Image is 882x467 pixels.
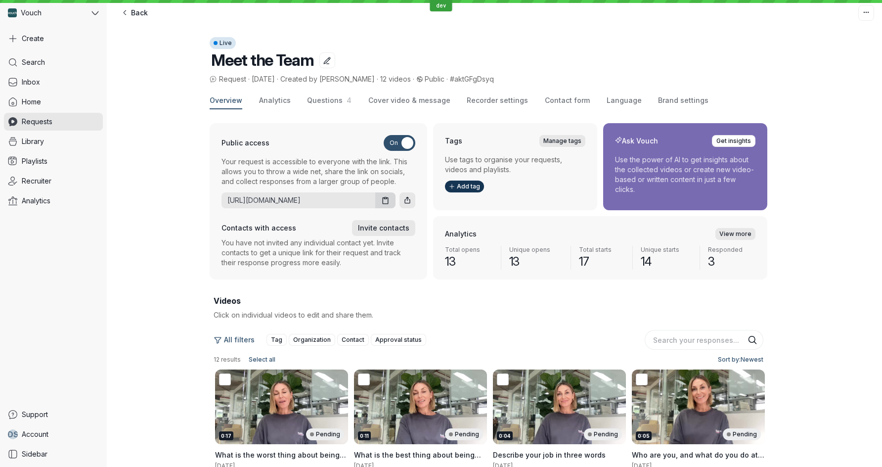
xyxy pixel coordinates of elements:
[390,135,398,151] span: On
[467,95,528,105] span: Recorder settings
[584,428,622,440] div: Pending
[245,354,279,366] button: Select all
[375,74,380,84] span: ·
[641,254,692,270] span: 14
[714,354,763,366] button: Sort by:Newest
[214,356,241,364] span: 12 results
[337,334,369,346] button: Contact
[658,95,708,105] span: Brand settings
[4,445,103,463] a: Sidebar
[342,335,364,345] span: Contact
[497,431,513,440] div: 0:04
[289,334,335,346] button: Organization
[716,136,751,146] span: Get insights
[712,135,755,147] button: Get insights
[13,429,19,439] span: S
[380,75,411,83] span: 12 videos
[22,196,50,206] span: Analytics
[4,53,103,71] a: Search
[399,192,415,208] button: Share
[319,52,335,68] button: Edit title
[221,138,269,148] h3: Public access
[4,406,103,423] a: Support
[221,157,415,187] p: Your request is accessible to everyone with the link. This allows you to throw a wide net, share ...
[4,93,103,111] a: Home
[358,431,371,440] div: 0:11
[445,181,484,192] button: Add tag
[445,229,477,239] h2: Analytics
[307,96,343,104] span: Questions
[22,176,51,186] span: Recruiter
[450,75,494,83] span: #aktGFgDsyq
[246,74,252,84] span: ·
[545,95,590,105] span: Contact form
[539,135,585,147] a: Manage tags
[214,310,483,320] p: Click on individual videos to edit and share them.
[293,335,331,345] span: Organization
[641,246,692,254] span: Unique starts
[371,334,426,346] button: Approval status
[306,428,344,440] div: Pending
[375,192,396,208] button: Copy URL
[708,254,755,270] span: 3
[221,238,415,268] p: You have not invited any individual contact yet. Invite contacts to get a unique link for their r...
[115,5,154,21] a: Back
[719,229,751,239] span: View more
[358,223,409,233] span: Invite contacts
[445,254,493,270] span: 13
[375,335,422,345] span: Approval status
[280,75,375,83] span: Created by [PERSON_NAME]
[252,75,275,83] span: [DATE]
[4,4,89,22] div: Vouch
[445,155,585,175] p: Use tags to organise your requests, videos and playlists.
[718,355,763,365] span: Sort by: Newest
[214,295,763,306] h2: Videos
[266,334,287,346] button: Tag
[509,246,563,254] span: Unique opens
[543,136,581,146] span: Manage tags
[275,74,280,84] span: ·
[259,95,291,105] span: Analytics
[22,449,47,459] span: Sidebar
[444,74,450,84] span: ·
[579,246,624,254] span: Total starts
[249,355,275,365] span: Select all
[607,95,642,105] span: Language
[425,75,444,83] span: Public
[723,428,761,440] div: Pending
[21,8,42,18] span: Vouch
[4,172,103,190] a: Recruiter
[445,428,483,440] div: Pending
[4,133,103,150] a: Library
[4,30,103,47] button: Create
[210,95,242,105] span: Overview
[4,425,103,443] a: DSAccount
[579,254,624,270] span: 17
[210,74,246,84] span: Request
[632,450,765,460] h3: Who are you, and what do you do at Zantic?
[445,136,462,146] h2: Tags
[219,431,233,440] div: 0:17
[509,254,563,270] span: 13
[4,73,103,91] a: Inbox
[221,195,371,205] a: [URL][DOMAIN_NAME]
[368,95,450,105] span: Cover video & message
[411,74,416,84] span: ·
[22,410,48,420] span: Support
[445,246,493,254] span: Total opens
[22,137,44,146] span: Library
[4,113,103,131] a: Requests
[220,37,232,49] span: Live
[22,156,47,166] span: Playlists
[221,223,296,233] h3: Contacts with access
[22,77,40,87] span: Inbox
[708,246,755,254] span: Responded
[22,57,45,67] span: Search
[214,332,261,348] button: All filters
[22,117,52,127] span: Requests
[224,335,255,345] span: All filters
[4,4,103,22] button: Vouch avatarVouch
[343,96,352,104] span: 4
[4,152,103,170] a: Playlists
[7,429,13,439] span: D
